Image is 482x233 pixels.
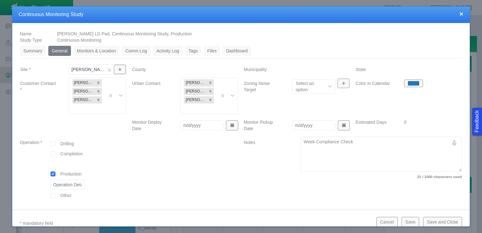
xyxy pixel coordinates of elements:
button: Show Date Picker [226,120,238,130]
a: Tags [185,46,202,56]
span: Continuous Monitoring [57,38,101,43]
a: Files [204,46,220,56]
label: Urban Contact [127,78,175,114]
label: State [350,64,399,75]
span: Other [61,193,72,198]
span: Production [61,171,82,176]
button: Show Date Picker [338,120,350,130]
label: Municipality [239,64,287,75]
div: Remove Tony Ball [95,79,102,87]
div: Select an option [296,80,322,93]
div: Remove Tyler Blessing [95,88,102,95]
input: Operation Detail [50,180,85,190]
span: Operation * [20,140,42,145]
div: Remove Gareth Svanda [207,88,214,95]
input: m/d/yyyy [292,120,335,130]
h4: Continuous Monitoring Study [19,11,463,18]
span: [PERSON_NAME] LD Pad, Continuous Monitoring Study, Production [57,31,192,36]
a: General [48,46,71,56]
a: Dashboard [223,46,251,56]
button: close [459,10,463,17]
span: Drilling [61,141,74,146]
button: Save and Close [423,217,462,226]
a: Monitors & Location [73,46,120,56]
div: [PERSON_NAME] [72,88,95,95]
input: m/d/yyyy [180,120,224,130]
span: Name [20,31,32,36]
div: [PERSON_NAME] [184,88,207,95]
label: Monitor Pickup Date [239,116,287,134]
textarea: Week Compliance Check [301,137,461,172]
a: Activity Log [153,46,183,56]
label: Color in Calendar [350,78,399,89]
div: Remove Cory Sheahen [95,96,102,104]
div: 0 [404,116,462,128]
span: Study Type [20,38,42,43]
div: Remove Ben Landon [207,96,214,104]
button: Cancel [376,217,398,226]
label: Monitor Deploy Date [127,116,175,134]
div: [PERSON_NAME] [184,96,207,104]
label: Notes [239,137,296,181]
button: Clear selection [105,67,114,73]
a: Comm Log [122,46,150,56]
div: [PERSON_NAME] [72,79,95,87]
div: Remove Vince Ginter [207,79,214,87]
label: 21 / 1000 characters used [301,174,461,180]
label: Zoning Noise Target [239,78,287,95]
div: [PERSON_NAME] [72,96,95,104]
p: * mandatory field [20,219,371,227]
span: Completion [61,151,83,156]
label: Customer Contact * [15,78,64,114]
div: [PERSON_NAME] [184,79,207,87]
label: Site * [15,64,64,75]
a: Summary [20,46,46,56]
button: Save [402,217,419,226]
label: County [127,64,175,75]
label: Estimated Days [350,116,399,128]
